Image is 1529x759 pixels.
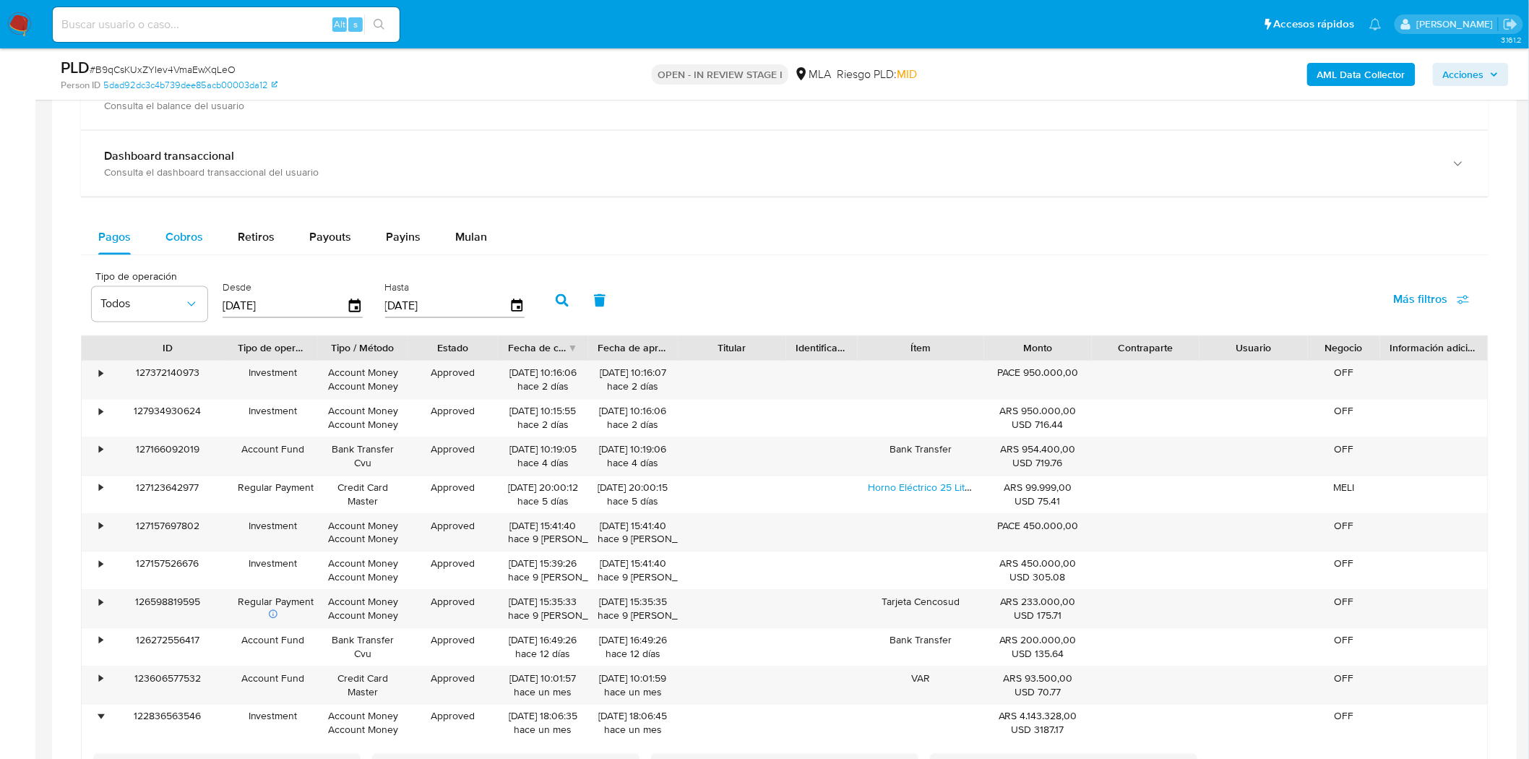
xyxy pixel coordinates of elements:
[1433,63,1509,86] button: Acciones
[1416,17,1498,31] p: sandra.chabay@mercadolibre.com
[61,56,90,79] b: PLD
[1443,63,1484,86] span: Acciones
[61,79,100,92] b: Person ID
[90,62,236,77] span: # B9qCsKUxZYIev4VmaEwXqLeO
[334,17,345,31] span: Alt
[353,17,358,31] span: s
[897,66,917,82] span: MID
[652,64,788,85] p: OPEN - IN REVIEW STAGE I
[1503,17,1518,32] a: Salir
[837,67,917,82] span: Riesgo PLD:
[794,67,831,82] div: MLA
[364,14,394,35] button: search-icon
[1501,34,1522,46] span: 3.161.2
[1369,18,1382,30] a: Notificaciones
[1274,17,1355,32] span: Accesos rápidos
[53,15,400,34] input: Buscar usuario o caso...
[1307,63,1416,86] button: AML Data Collector
[103,79,277,92] a: 5dad92dc3c4b739dee85acb00003da12
[1317,63,1405,86] b: AML Data Collector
